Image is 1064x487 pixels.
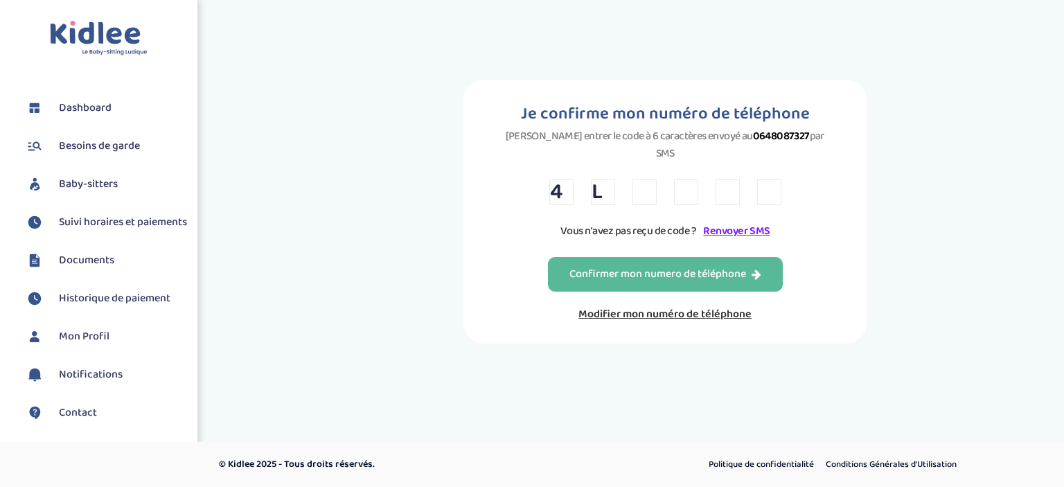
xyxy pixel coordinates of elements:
img: notification.svg [24,364,45,385]
img: suivihoraire.svg [24,212,45,233]
a: Documents [24,250,187,271]
a: Notifications [24,364,187,385]
img: besoin.svg [24,136,45,157]
a: Contact [24,402,187,423]
span: Contact [59,405,97,421]
span: Dashboard [59,100,112,116]
a: Modifier mon numéro de téléphone [548,306,783,323]
span: Mon Profil [59,328,109,345]
img: dashboard.svg [24,98,45,118]
button: Confirmer mon numero de téléphone [548,257,783,292]
a: Conditions Générales d’Utilisation [821,456,961,474]
a: Suivi horaires et paiements [24,212,187,233]
img: babysitters.svg [24,174,45,195]
img: logo.svg [50,21,148,56]
p: [PERSON_NAME] entrer le code à 6 caractères envoyé au par SMS [505,127,825,162]
img: profil.svg [24,326,45,347]
p: Vous n'avez pas reçu de code ? [549,222,781,240]
strong: 0648087327 [753,127,810,145]
a: Dashboard [24,98,187,118]
img: suivihoraire.svg [24,288,45,309]
a: Historique de paiement [24,288,187,309]
img: documents.svg [24,250,45,271]
a: Besoins de garde [24,136,187,157]
img: contact.svg [24,402,45,423]
span: Besoins de garde [59,138,140,154]
span: Suivi horaires et paiements [59,214,187,231]
h1: Je confirme mon numéro de téléphone [505,100,825,127]
span: Notifications [59,366,123,383]
p: © Kidlee 2025 - Tous droits réservés. [219,457,591,472]
span: Documents [59,252,114,269]
a: Renvoyer SMS [703,222,770,240]
span: Baby-sitters [59,176,118,193]
span: Historique de paiement [59,290,170,307]
a: Baby-sitters [24,174,187,195]
a: Politique de confidentialité [704,456,819,474]
a: Mon Profil [24,326,187,347]
div: Confirmer mon numero de téléphone [569,267,761,283]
